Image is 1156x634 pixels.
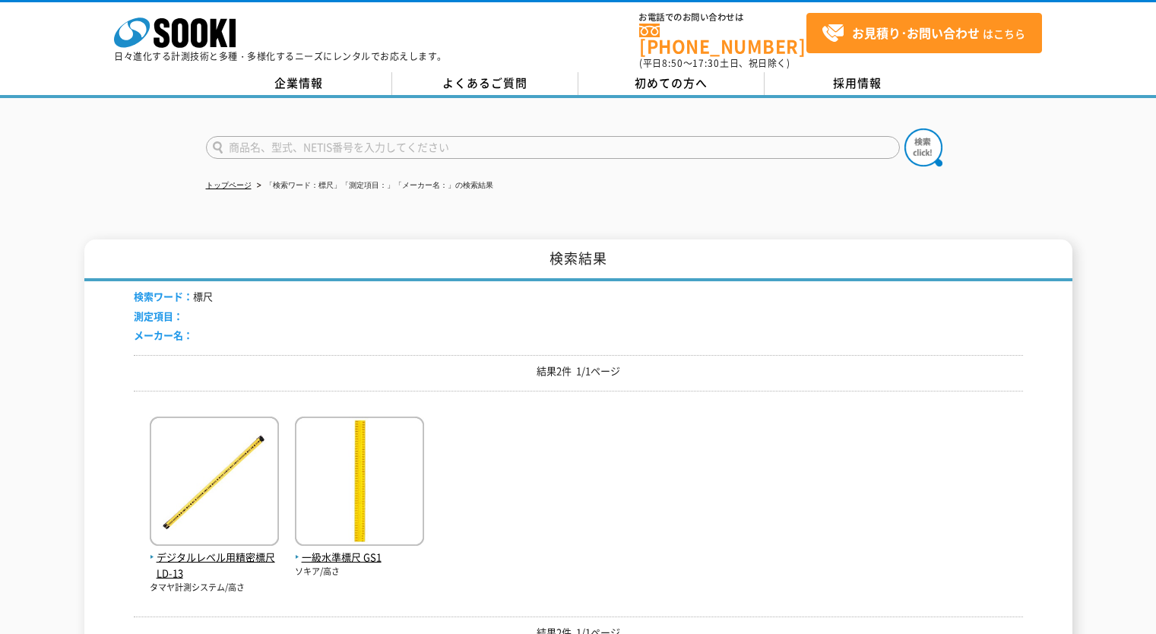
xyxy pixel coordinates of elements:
strong: お見積り･お問い合わせ [852,24,980,42]
span: 17:30 [692,56,720,70]
p: 日々進化する計測技術と多種・多様化するニーズにレンタルでお応えします。 [114,52,447,61]
span: 8:50 [662,56,683,70]
a: 一級水準標尺 GS1 [295,534,424,566]
span: 検索ワード： [134,289,193,303]
input: 商品名、型式、NETIS番号を入力してください [206,136,900,159]
a: 採用情報 [765,72,951,95]
a: 初めての方へ [578,72,765,95]
img: LD-13 [150,417,279,550]
a: [PHONE_NUMBER] [639,24,806,55]
p: ソキア/高さ [295,566,424,579]
a: デジタルレベル用精密標尺 LD-13 [150,534,279,581]
a: トップページ [206,181,252,189]
img: btn_search.png [904,128,942,166]
span: メーカー名： [134,328,193,342]
span: デジタルレベル用精密標尺 LD-13 [150,550,279,582]
span: 初めての方へ [635,74,708,91]
li: 標尺 [134,289,213,305]
li: 「検索ワード：標尺」「測定項目：」「メーカー名：」の検索結果 [254,178,493,194]
span: 測定項目： [134,309,183,323]
p: 結果2件 1/1ページ [134,363,1023,379]
a: お見積り･お問い合わせはこちら [806,13,1042,53]
span: 一級水準標尺 GS1 [295,550,424,566]
a: 企業情報 [206,72,392,95]
span: (平日 ～ 土日、祝日除く) [639,56,790,70]
span: はこちら [822,22,1025,45]
p: タマヤ計測システム/高さ [150,582,279,594]
span: お電話でのお問い合わせは [639,13,806,22]
img: GS1 [295,417,424,550]
h1: 検索結果 [84,239,1072,281]
a: よくあるご質問 [392,72,578,95]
